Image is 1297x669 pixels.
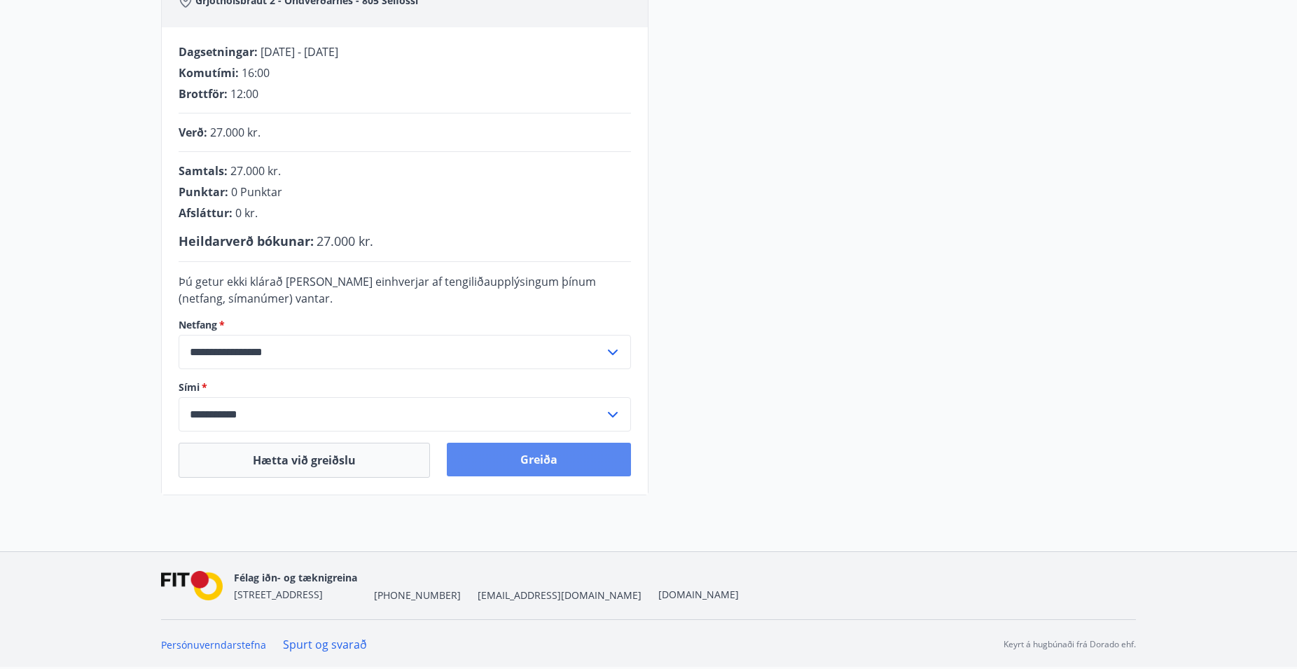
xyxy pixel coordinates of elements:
[179,443,430,478] button: Hætta við greiðslu
[179,65,239,81] span: Komutími :
[235,205,258,221] span: 0 kr.
[230,86,258,102] span: 12:00
[161,571,223,601] img: FPQVkF9lTnNbbaRSFyT17YYeljoOGk5m51IhT0bO.png
[242,65,270,81] span: 16:00
[179,380,631,394] label: Sími
[179,205,233,221] span: Afsláttur :
[1004,638,1136,651] p: Keyrt á hugbúnaði frá Dorado ehf.
[478,588,641,602] span: [EMAIL_ADDRESS][DOMAIN_NAME]
[231,184,282,200] span: 0 Punktar
[161,638,266,651] a: Persónuverndarstefna
[179,44,258,60] span: Dagsetningar :
[179,318,631,332] label: Netfang
[179,274,596,306] span: Þú getur ekki klárað [PERSON_NAME] einhverjar af tengiliðaupplýsingum þínum (netfang, símanúmer) ...
[179,233,314,249] span: Heildarverð bókunar :
[261,44,338,60] span: [DATE] - [DATE]
[658,588,739,601] a: [DOMAIN_NAME]
[447,443,631,476] button: Greiða
[234,588,323,601] span: [STREET_ADDRESS]
[179,163,228,179] span: Samtals :
[230,163,281,179] span: 27.000 kr.
[374,588,461,602] span: [PHONE_NUMBER]
[179,184,228,200] span: Punktar :
[179,86,228,102] span: Brottför :
[283,637,367,652] a: Spurt og svarað
[179,125,207,140] span: Verð :
[234,571,357,584] span: Félag iðn- og tæknigreina
[210,125,261,140] span: 27.000 kr.
[317,233,373,249] span: 27.000 kr.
